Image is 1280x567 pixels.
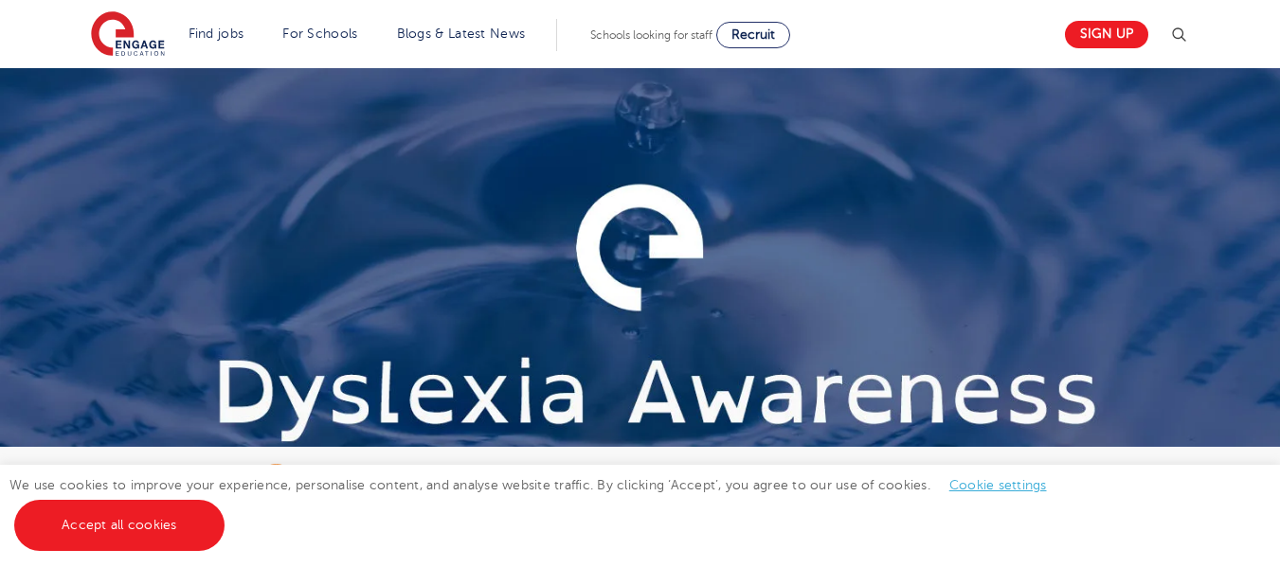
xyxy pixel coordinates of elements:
[91,11,165,59] img: Engage Education
[282,27,357,41] a: For Schools
[716,22,790,48] a: Recruit
[9,478,1066,532] span: We use cookies to improve your experience, personalise content, and analyse website traffic. By c...
[14,500,225,551] a: Accept all cookies
[1065,21,1148,48] a: Sign up
[949,478,1047,492] a: Cookie settings
[189,27,244,41] a: Find jobs
[397,27,526,41] a: Blogs & Latest News
[590,28,712,42] span: Schools looking for staff
[731,27,775,42] span: Recruit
